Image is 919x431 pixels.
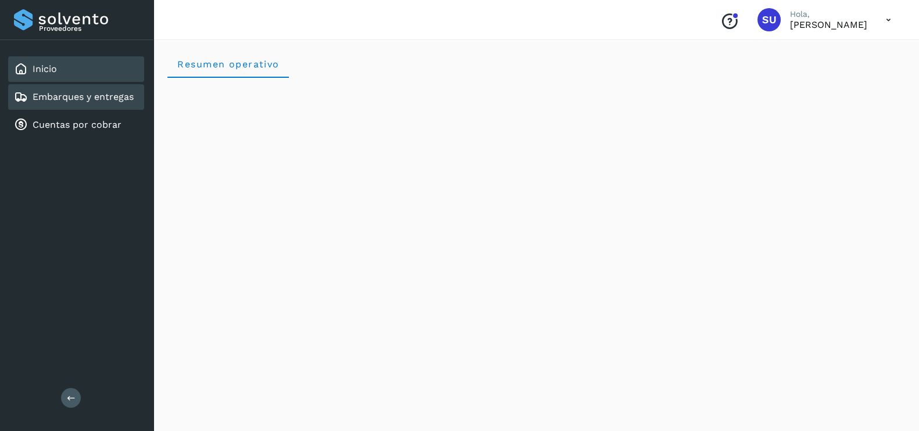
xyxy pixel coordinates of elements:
p: Sayra Ugalde [790,19,867,30]
a: Cuentas por cobrar [33,119,121,130]
div: Embarques y entregas [8,84,144,110]
p: Proveedores [39,24,140,33]
a: Embarques y entregas [33,91,134,102]
a: Inicio [33,63,57,74]
div: Cuentas por cobrar [8,112,144,138]
span: Resumen operativo [177,59,280,70]
div: Inicio [8,56,144,82]
p: Hola, [790,9,867,19]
